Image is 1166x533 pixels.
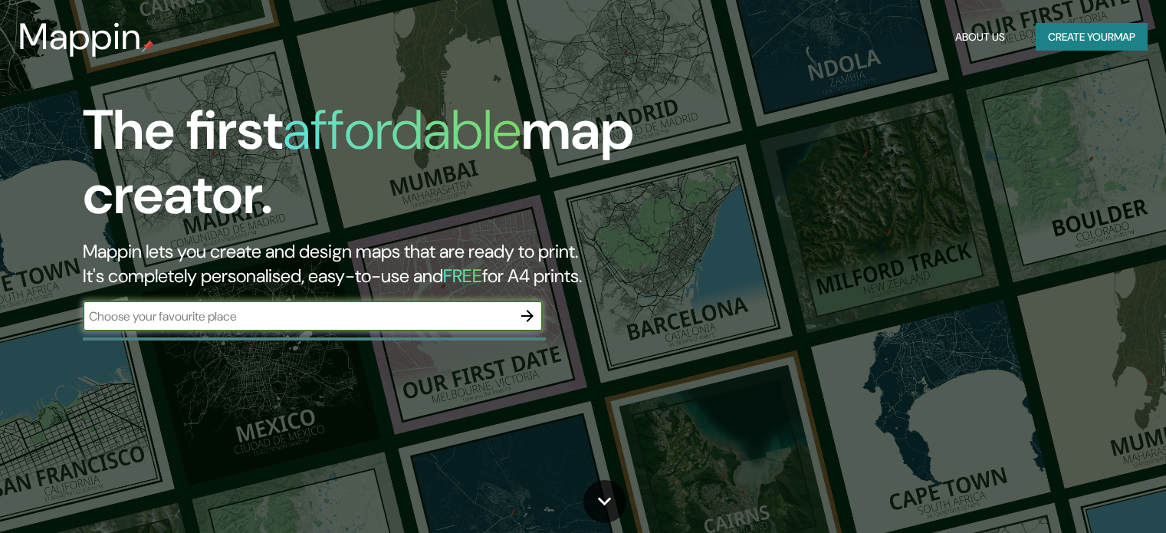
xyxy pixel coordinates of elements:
h1: The first map creator. [83,98,666,239]
h5: FREE [443,264,482,288]
input: Choose your favourite place [83,308,512,325]
img: mappin-pin [142,40,154,52]
h3: Mappin [18,15,142,58]
button: Create yourmap [1036,23,1148,51]
button: About Us [949,23,1011,51]
h2: Mappin lets you create and design maps that are ready to print. It's completely personalised, eas... [83,239,666,288]
h1: affordable [283,94,521,166]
